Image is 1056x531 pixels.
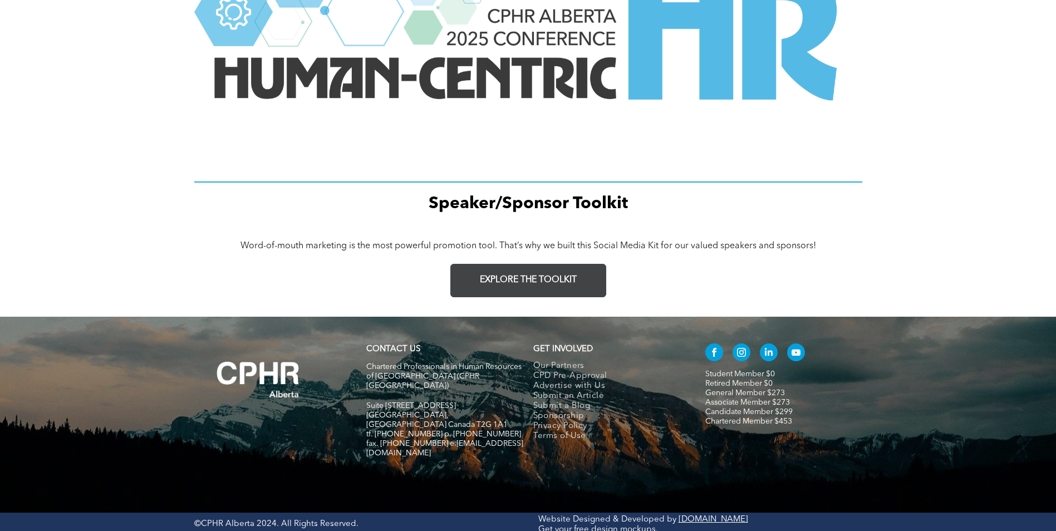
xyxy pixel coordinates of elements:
span: [GEOGRAPHIC_DATA], [GEOGRAPHIC_DATA] Canada T2G 1A1 [366,411,508,429]
span: tf. [PHONE_NUMBER] p. [PHONE_NUMBER] [366,430,521,438]
a: Privacy Policy [533,421,682,431]
a: Advertise with Us [533,381,682,391]
a: Candidate Member $299 [705,408,793,416]
a: Submit an Article [533,391,682,401]
a: General Member $273 [705,389,785,397]
a: Sponsorship [533,411,682,421]
span: Speaker/Sponsor Toolkit [429,195,628,212]
a: Chartered Member $453 [705,417,792,425]
a: Retired Member $0 [705,380,773,387]
a: instagram [733,343,750,364]
a: youtube [787,343,805,364]
a: Terms of Use [533,431,682,441]
span: Suite [STREET_ADDRESS] [366,402,456,410]
a: Submit a Blog [533,401,682,411]
span: Chartered Professionals in Human Resources of [GEOGRAPHIC_DATA] (CPHR [GEOGRAPHIC_DATA]) [366,363,522,390]
a: Our Partners [533,361,682,371]
span: Word-of-mouth marketing is the most powerful promotion tool. That’s why we built this Social Medi... [240,242,816,250]
a: facebook [705,343,723,364]
span: fax. [PHONE_NUMBER] e:[EMAIL_ADDRESS][DOMAIN_NAME] [366,440,523,457]
span: EXPLORE THE TOOLKIT [480,275,577,286]
a: Website Designed & Developed by [538,515,676,524]
span: ©CPHR Alberta 2024. All Rights Reserved. [194,520,358,528]
a: CONTACT US [366,345,420,353]
a: Associate Member $273 [705,399,790,406]
a: CPD Pre-Approval [533,371,682,381]
span: GET INVOLVED [533,345,593,353]
a: linkedin [760,343,778,364]
a: Student Member $0 [705,370,775,378]
img: A white background with a few lines on it [194,339,322,420]
a: [DOMAIN_NAME] [679,515,748,524]
a: EXPLORE THE TOOLKIT [450,264,606,297]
